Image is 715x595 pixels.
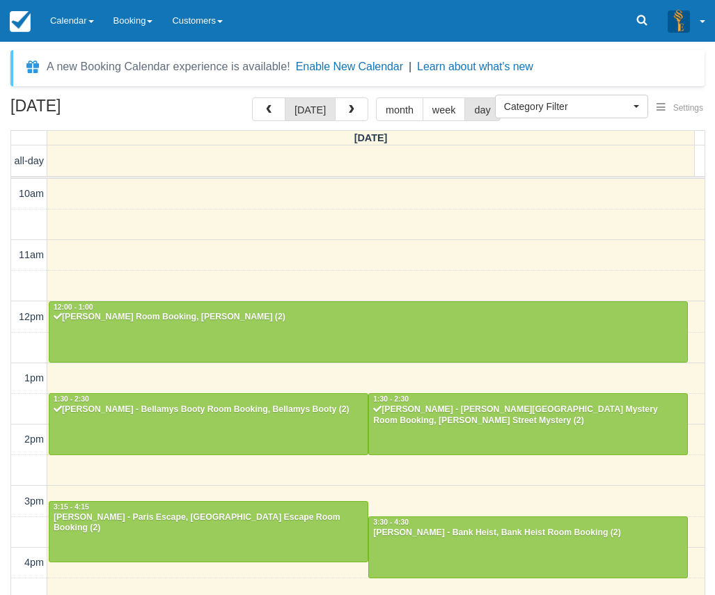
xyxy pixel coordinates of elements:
span: 3:15 - 4:15 [54,503,89,511]
span: Category Filter [504,100,630,113]
a: 3:30 - 4:30[PERSON_NAME] - Bank Heist, Bank Heist Room Booking (2) [368,516,688,578]
a: 12:00 - 1:00[PERSON_NAME] Room Booking, [PERSON_NAME] (2) [49,301,688,363]
span: Settings [673,103,703,113]
span: [DATE] [354,132,388,143]
span: 1pm [24,372,44,383]
span: | [409,61,411,72]
button: week [423,97,466,121]
img: checkfront-main-nav-mini-logo.png [10,11,31,32]
span: 12pm [19,311,44,322]
span: 3pm [24,495,44,507]
span: all-day [15,155,44,166]
span: 1:30 - 2:30 [373,395,409,403]
span: 10am [19,188,44,199]
span: 4pm [24,557,44,568]
button: Enable New Calendar [296,60,403,74]
button: Category Filter [495,95,648,118]
span: 2pm [24,434,44,445]
h2: [DATE] [10,97,187,123]
button: Settings [648,98,712,118]
img: A3 [668,10,690,32]
button: day [464,97,500,121]
div: [PERSON_NAME] - [PERSON_NAME][GEOGRAPHIC_DATA] Mystery Room Booking, [PERSON_NAME] Street Mystery... [372,404,684,427]
a: 1:30 - 2:30[PERSON_NAME] - Bellamys Booty Room Booking, Bellamys Booty (2) [49,393,368,454]
span: 12:00 - 1:00 [54,303,93,311]
span: 1:30 - 2:30 [54,395,89,403]
button: month [376,97,423,121]
a: Learn about what's new [417,61,533,72]
span: 11am [19,249,44,260]
div: [PERSON_NAME] - Bellamys Booty Room Booking, Bellamys Booty (2) [53,404,364,415]
a: 3:15 - 4:15[PERSON_NAME] - Paris Escape, [GEOGRAPHIC_DATA] Escape Room Booking (2) [49,501,368,562]
div: [PERSON_NAME] - Bank Heist, Bank Heist Room Booking (2) [372,527,684,539]
span: 3:30 - 4:30 [373,518,409,526]
div: [PERSON_NAME] Room Booking, [PERSON_NAME] (2) [53,312,684,323]
a: 1:30 - 2:30[PERSON_NAME] - [PERSON_NAME][GEOGRAPHIC_DATA] Mystery Room Booking, [PERSON_NAME] Str... [368,393,688,454]
div: A new Booking Calendar experience is available! [47,58,290,75]
button: [DATE] [285,97,336,121]
div: [PERSON_NAME] - Paris Escape, [GEOGRAPHIC_DATA] Escape Room Booking (2) [53,512,364,534]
